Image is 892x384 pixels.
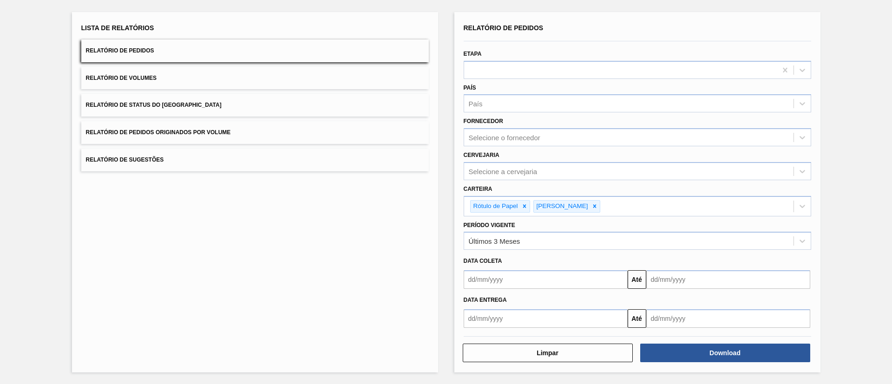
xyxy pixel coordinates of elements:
[646,270,810,289] input: dd/mm/yyyy
[464,24,544,32] span: Relatório de Pedidos
[81,67,429,90] button: Relatório de Volumes
[464,270,628,289] input: dd/mm/yyyy
[86,129,231,136] span: Relatório de Pedidos Originados por Volume
[628,309,646,328] button: Até
[464,152,499,158] label: Cervejaria
[464,51,482,57] label: Etapa
[534,201,590,212] div: [PERSON_NAME]
[86,102,222,108] span: Relatório de Status do [GEOGRAPHIC_DATA]
[628,270,646,289] button: Até
[469,100,483,108] div: País
[464,118,503,124] label: Fornecedor
[464,222,515,228] label: Período Vigente
[469,167,538,175] div: Selecione a cervejaria
[463,344,633,362] button: Limpar
[640,344,810,362] button: Download
[81,94,429,117] button: Relatório de Status do [GEOGRAPHIC_DATA]
[86,156,164,163] span: Relatório de Sugestões
[81,24,154,32] span: Lista de Relatórios
[646,309,810,328] input: dd/mm/yyyy
[86,75,157,81] span: Relatório de Volumes
[464,186,492,192] label: Carteira
[81,149,429,171] button: Relatório de Sugestões
[464,258,502,264] span: Data coleta
[469,237,520,245] div: Últimos 3 Meses
[464,309,628,328] input: dd/mm/yyyy
[464,85,476,91] label: País
[469,134,540,142] div: Selecione o fornecedor
[86,47,154,54] span: Relatório de Pedidos
[471,201,519,212] div: Rótulo de Papel
[81,39,429,62] button: Relatório de Pedidos
[81,121,429,144] button: Relatório de Pedidos Originados por Volume
[464,297,507,303] span: Data entrega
